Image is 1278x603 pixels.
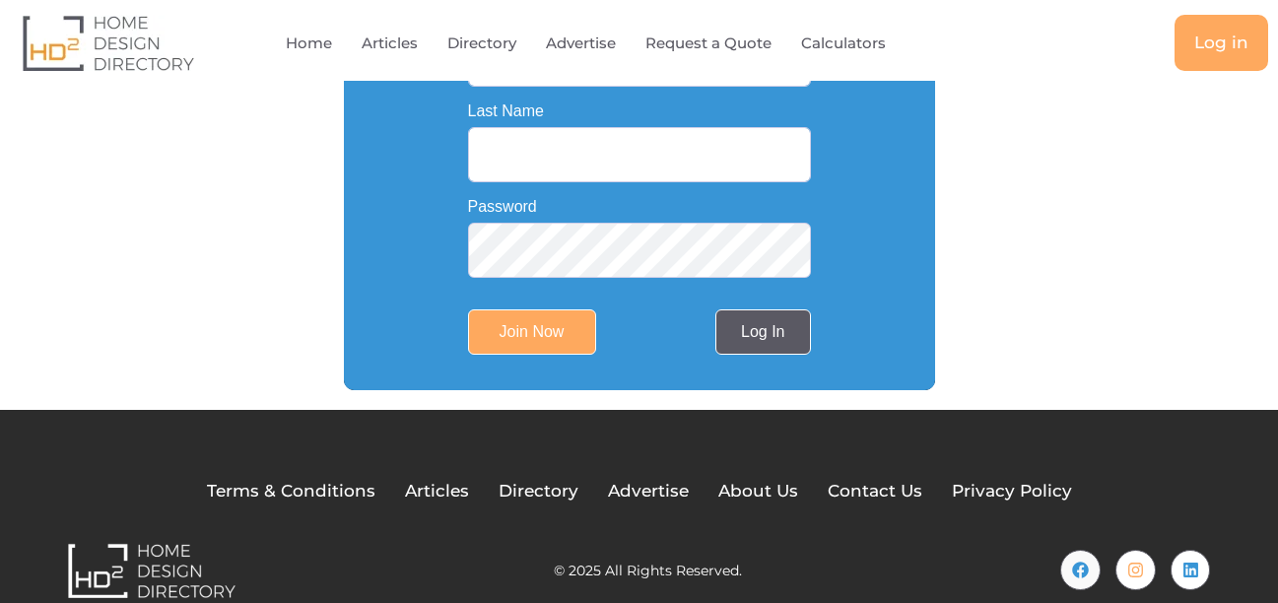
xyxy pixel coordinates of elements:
[362,21,418,66] a: Articles
[1194,34,1248,51] span: Log in
[286,21,332,66] a: Home
[207,479,375,504] a: Terms & Conditions
[447,21,516,66] a: Directory
[554,564,742,577] h2: © 2025 All Rights Reserved.
[546,21,616,66] a: Advertise
[261,21,953,66] nav: Menu
[645,21,772,66] a: Request a Quote
[952,479,1072,504] a: Privacy Policy
[499,479,578,504] a: Directory
[468,103,544,119] label: Last Name
[718,479,798,504] a: About Us
[1175,15,1268,71] a: Log in
[405,479,469,504] a: Articles
[468,199,537,215] label: Password
[715,309,810,355] a: Log In
[828,479,922,504] a: Contact Us
[608,479,689,504] a: Advertise
[801,21,886,66] a: Calculators
[468,309,596,355] input: Join Now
